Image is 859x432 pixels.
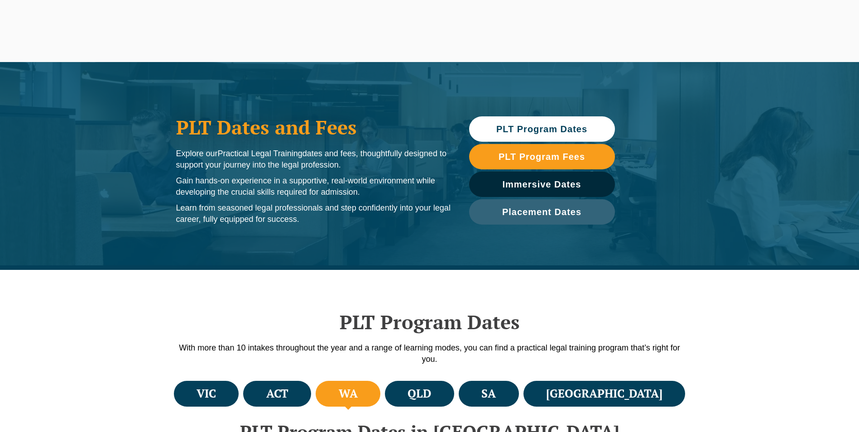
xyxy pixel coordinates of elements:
[469,144,615,169] a: PLT Program Fees
[218,149,302,158] span: Practical Legal Training
[172,311,688,333] h2: PLT Program Dates
[197,386,216,401] h4: VIC
[469,199,615,225] a: Placement Dates
[339,386,358,401] h4: WA
[266,386,288,401] h4: ACT
[496,125,587,134] span: PLT Program Dates
[469,172,615,197] a: Immersive Dates
[499,152,585,161] span: PLT Program Fees
[481,386,496,401] h4: SA
[503,180,581,189] span: Immersive Dates
[176,202,451,225] p: Learn from seasoned legal professionals and step confidently into your legal career, fully equipp...
[469,116,615,142] a: PLT Program Dates
[172,342,688,365] p: With more than 10 intakes throughout the year and a range of learning modes, you can find a pract...
[176,116,451,139] h1: PLT Dates and Fees
[176,175,451,198] p: Gain hands-on experience in a supportive, real-world environment while developing the crucial ski...
[176,148,451,171] p: Explore our dates and fees, thoughtfully designed to support your journey into the legal profession.
[502,207,581,216] span: Placement Dates
[408,386,431,401] h4: QLD
[546,386,662,401] h4: [GEOGRAPHIC_DATA]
